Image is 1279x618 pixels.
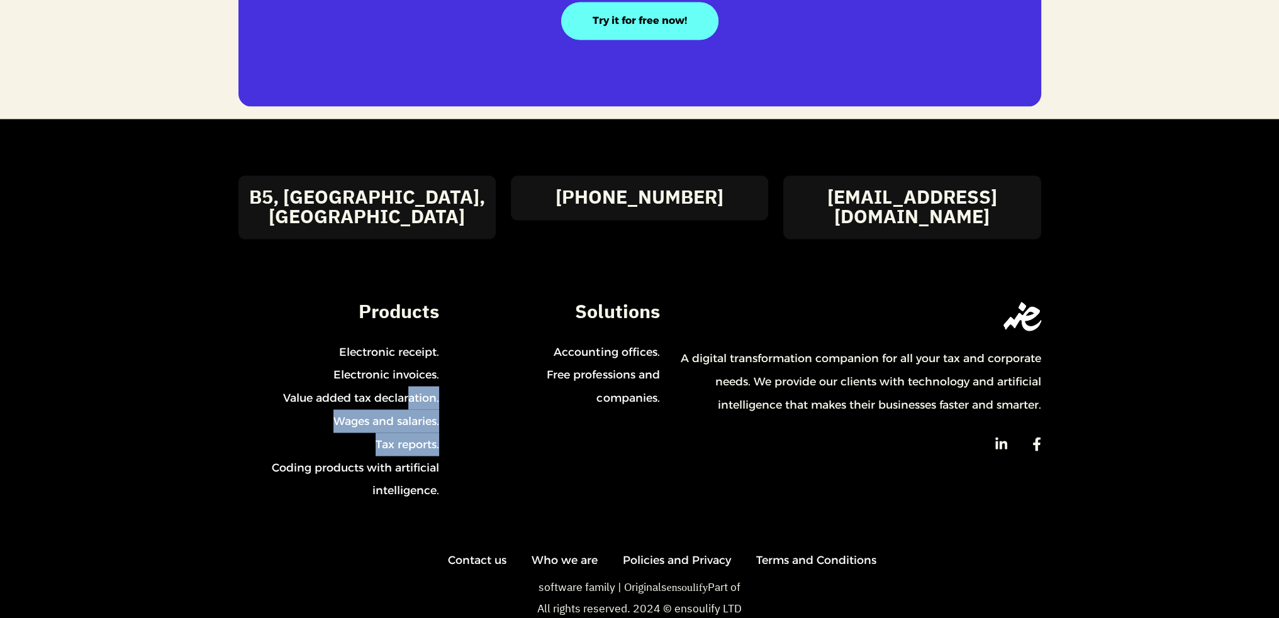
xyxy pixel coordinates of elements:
[681,351,1041,411] font: A digital transformation companion for all your tax and corporate needs. We provide our clients w...
[547,367,659,404] font: Free professions and companies.
[554,345,659,358] font: Accounting offices.
[1003,302,1041,331] img: eDariba
[556,188,723,207] a: [PHONE_NUMBER]
[259,456,439,502] a: Coding products with artificial intelligence.
[667,582,708,593] a: ensoulify
[617,548,731,571] a: Policies and Privacy
[783,188,1041,226] a: [EMAIL_ADDRESS][DOMAIN_NAME]
[272,460,439,497] font: Coding products with artificial intelligence.
[479,363,659,409] a: Free professions and companies.
[259,340,439,363] a: Electronic receipt.
[359,297,439,326] font: Products
[442,548,506,571] a: Contact us
[259,433,439,456] a: Tax reports.
[827,183,997,231] font: [EMAIL_ADDRESS][DOMAIN_NAME]
[333,367,439,380] font: Electronic invoices.
[532,553,598,566] font: Who we are
[259,363,439,386] a: Electronic invoices.
[593,14,687,26] font: Try it for free now!
[376,437,439,450] font: Tax reports.
[623,553,731,566] font: Policies and Privacy
[283,390,439,404] font: Value added tax declaration.
[537,600,742,616] font: All rights reserved. 2024 © ensoulify LTD
[667,580,708,593] font: ensoulify
[750,548,876,571] a: Terms and Conditions
[259,386,439,409] a: Value added tax declaration.
[249,183,485,231] font: B5, [GEOGRAPHIC_DATA], [GEOGRAPHIC_DATA]
[708,578,740,595] font: Part of
[448,553,506,566] font: Contact us
[539,578,667,595] font: software family | Originals
[561,2,718,40] a: Try it for free now!
[556,183,723,212] font: [PHONE_NUMBER]
[479,340,659,363] a: Accounting offices.
[525,548,598,571] a: Who we are
[339,345,439,358] font: Electronic receipt.
[259,409,439,433] a: Wages and salaries.
[575,297,659,326] font: Solutions
[333,414,439,427] font: Wages and salaries.
[756,553,876,566] font: Terms and Conditions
